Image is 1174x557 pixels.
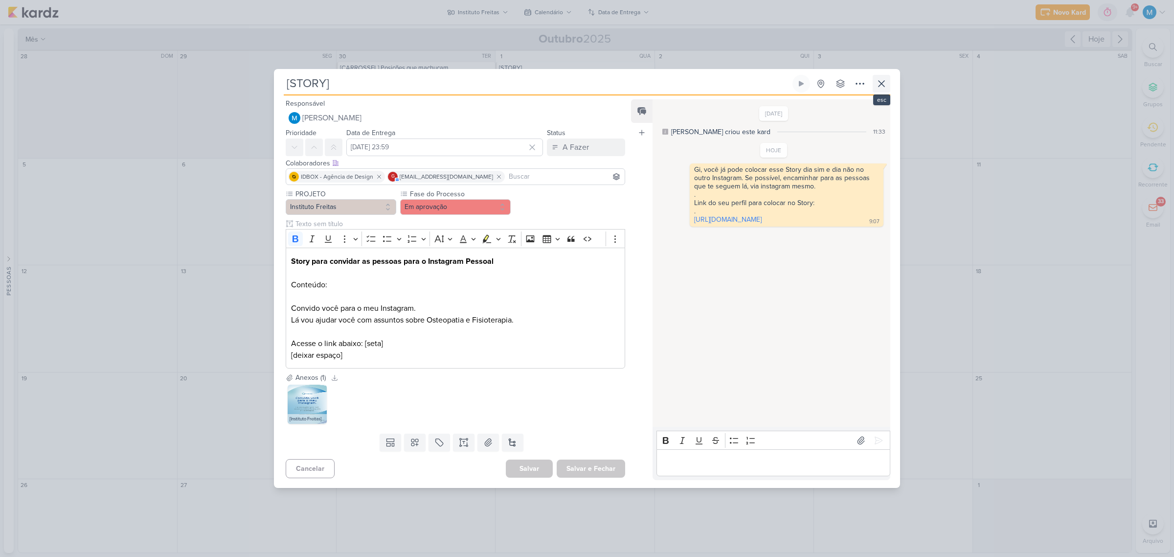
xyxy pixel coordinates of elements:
input: Buscar [507,171,623,183]
label: Data de Entrega [346,129,395,137]
p: Convido você para o meu Instagram. [291,302,620,314]
a: [URL][DOMAIN_NAME] [694,215,762,224]
span: IDBOX - Agência de Design [301,172,373,181]
label: Responsável [286,99,325,108]
p: Conteúdo: [291,279,620,291]
button: Instituto Freitas [286,199,396,215]
p: Lá vou ajudar você com assuntos sobre Osteopatia e Fisioterapia. [291,314,620,326]
div: esc [873,94,890,105]
input: Texto sem título [293,219,625,229]
div: Ligar relógio [797,80,805,88]
div: Editor editing area: main [286,248,625,369]
button: Cancelar [286,459,335,478]
strong: Story para convidar as pessoas para o Instagram Pessoal [291,256,494,266]
div: Editor toolbar [286,229,625,248]
label: Prioridade [286,129,316,137]
button: [PERSON_NAME] [286,109,625,127]
div: . [694,190,879,199]
div: 11:33 [873,127,885,136]
img: TzpEkQFsxF0Jd6LjRU3wkpVnvLb83lwUeHvll3R1.png [288,385,327,424]
span: [PERSON_NAME] [302,112,361,124]
div: giselyrlfreitas@gmail.com [388,172,398,182]
div: [PERSON_NAME] criou este kard [671,127,770,137]
img: MARIANA MIRANDA [289,112,300,124]
div: 9:07 [869,218,880,226]
div: Editor toolbar [656,431,890,450]
div: Anexos (1) [295,372,326,383]
div: Editor editing area: main [656,449,890,476]
div: Link do seu perfil para colocar no Story: [694,199,879,207]
div: A Fazer [563,141,589,153]
div: [Instituto Freitas] Convido você.png [288,414,327,424]
button: Em aprovação [400,199,511,215]
img: IDBOX - Agência de Design [289,172,299,182]
input: Kard Sem Título [284,75,790,93]
div: . [694,207,879,215]
label: Fase do Processo [409,189,511,199]
div: Gi, você já pode colocar esse Story dia sim e dia não no outro Instagram. Se possível, encaminhar... [694,165,879,190]
button: A Fazer [547,139,625,156]
label: PROJETO [294,189,396,199]
span: [EMAIL_ADDRESS][DOMAIN_NAME] [400,172,493,181]
input: Select a date [346,139,543,156]
p: g [391,174,395,179]
label: Status [547,129,565,137]
p: Acesse o link abaixo: [seta] [deixar espaço] [291,338,620,361]
div: Colaboradores [286,158,625,168]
